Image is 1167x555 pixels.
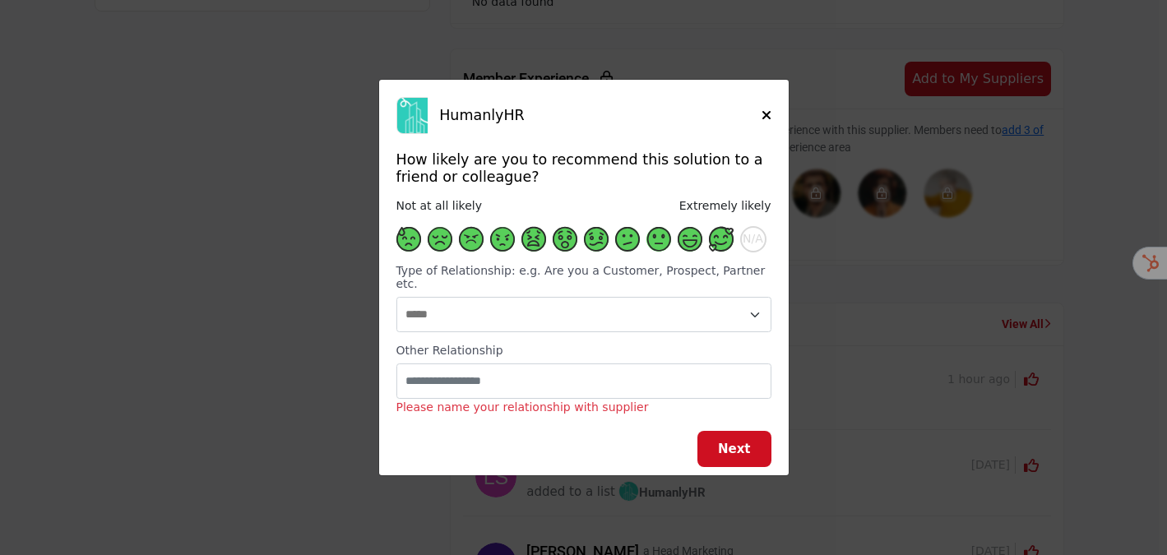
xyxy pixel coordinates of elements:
span: Next [718,442,751,456]
h6: Other Relationship [396,344,771,358]
h5: How likely are you to recommend this solution to a friend or colleague? [396,151,771,186]
select: Change Supplier Relationship [396,297,771,332]
span: Please name your relationship with supplier [396,400,649,414]
button: Close [762,107,771,124]
span: Not at all likely [396,199,482,212]
h5: HumanlyHR [439,107,761,124]
button: Next [697,431,771,468]
span: N/A [743,232,763,246]
img: HumanlyHR Logo [396,97,433,134]
button: N/A [740,226,766,252]
span: Extremely likely [679,199,771,212]
h6: Type of Relationship: e.g. Are you a Customer, Prospect, Partner etc. [396,264,771,292]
